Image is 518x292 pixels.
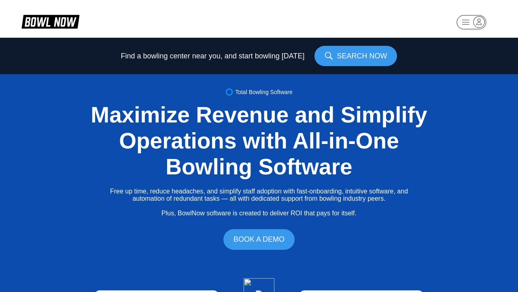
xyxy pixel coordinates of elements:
p: Free up time, reduce headaches, and simplify staff adoption with fast-onboarding, intuitive softw... [110,188,408,217]
span: Find a bowling center near you, and start bowling [DATE] [121,52,305,60]
a: SEARCH NOW [314,46,397,66]
span: Total Bowling Software [235,89,293,95]
div: Maximize Revenue and Simplify Operations with All-in-One Bowling Software [77,102,441,180]
a: BOOK A DEMO [223,229,295,250]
